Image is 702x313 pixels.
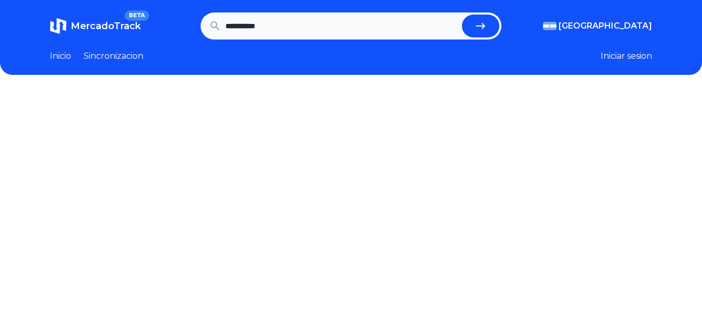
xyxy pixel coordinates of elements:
button: Iniciar sesion [601,50,652,62]
img: MercadoTrack [50,18,67,34]
a: Inicio [50,50,71,62]
button: [GEOGRAPHIC_DATA] [543,20,652,32]
span: MercadoTrack [71,20,141,32]
img: Argentina [543,22,557,30]
a: Sincronizacion [84,50,143,62]
a: MercadoTrackBETA [50,18,141,34]
span: [GEOGRAPHIC_DATA] [559,20,652,32]
span: BETA [125,10,149,21]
